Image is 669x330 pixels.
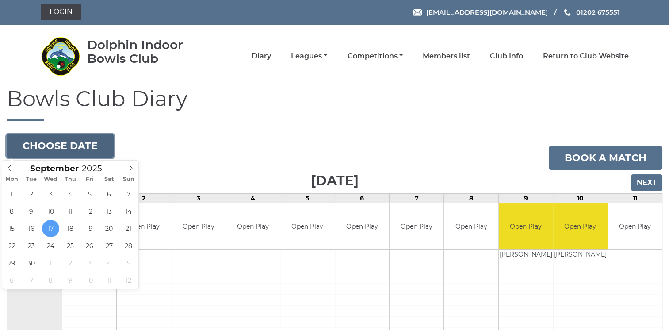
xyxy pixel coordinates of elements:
[2,177,22,182] span: Mon
[553,250,607,261] td: [PERSON_NAME]
[41,177,61,182] span: Wed
[23,254,40,272] span: September 30, 2025
[7,134,114,158] button: Choose date
[3,220,20,237] span: September 15, 2025
[100,254,118,272] span: October 4, 2025
[61,220,79,237] span: September 18, 2025
[120,272,137,289] span: October 12, 2025
[61,177,80,182] span: Thu
[226,203,280,250] td: Open Play
[41,4,81,20] a: Login
[117,203,171,250] td: Open Play
[23,185,40,203] span: September 2, 2025
[61,203,79,220] span: September 11, 2025
[23,203,40,220] span: September 9, 2025
[3,185,20,203] span: September 1, 2025
[100,272,118,289] span: October 11, 2025
[608,193,662,203] td: 11
[252,51,271,61] a: Diary
[3,272,20,289] span: October 6, 2025
[42,254,59,272] span: October 1, 2025
[7,87,662,121] h1: Bowls Club Diary
[81,220,98,237] span: September 19, 2025
[499,203,553,250] td: Open Play
[30,165,79,173] span: Scroll to increment
[291,51,327,61] a: Leagues
[81,203,98,220] span: September 12, 2025
[444,193,498,203] td: 8
[553,203,607,250] td: Open Play
[42,185,59,203] span: September 3, 2025
[23,272,40,289] span: October 7, 2025
[389,193,443,203] td: 7
[444,203,498,250] td: Open Play
[564,9,570,16] img: Phone us
[100,203,118,220] span: September 13, 2025
[563,7,619,17] a: Phone us 01202 675551
[3,203,20,220] span: September 8, 2025
[61,254,79,272] span: October 2, 2025
[347,51,402,61] a: Competitions
[426,8,547,16] span: [EMAIL_ADDRESS][DOMAIN_NAME]
[423,51,470,61] a: Members list
[116,193,171,203] td: 2
[100,185,118,203] span: September 6, 2025
[576,8,619,16] span: 01202 675551
[3,254,20,272] span: September 29, 2025
[81,272,98,289] span: October 10, 2025
[498,193,553,203] td: 9
[42,237,59,254] span: September 24, 2025
[490,51,523,61] a: Club Info
[120,220,137,237] span: September 21, 2025
[42,220,59,237] span: September 17, 2025
[42,203,59,220] span: September 10, 2025
[120,237,137,254] span: September 28, 2025
[390,203,443,250] td: Open Play
[543,51,629,61] a: Return to Club Website
[549,146,662,170] a: Book a match
[100,220,118,237] span: September 20, 2025
[120,185,137,203] span: September 7, 2025
[79,163,113,173] input: Scroll to increment
[42,272,59,289] span: October 8, 2025
[335,193,389,203] td: 6
[41,36,80,76] img: Dolphin Indoor Bowls Club
[3,237,20,254] span: September 22, 2025
[22,177,41,182] span: Tue
[61,237,79,254] span: September 25, 2025
[23,220,40,237] span: September 16, 2025
[553,193,608,203] td: 10
[608,203,662,250] td: Open Play
[23,237,40,254] span: September 23, 2025
[99,177,119,182] span: Sat
[81,185,98,203] span: September 5, 2025
[80,177,99,182] span: Fri
[81,254,98,272] span: October 3, 2025
[171,193,226,203] td: 3
[280,193,335,203] td: 5
[413,9,422,16] img: Email
[280,203,334,250] td: Open Play
[87,38,209,65] div: Dolphin Indoor Bowls Club
[226,193,280,203] td: 4
[499,250,553,261] td: [PERSON_NAME]
[120,254,137,272] span: October 5, 2025
[61,185,79,203] span: September 4, 2025
[631,174,662,191] input: Next
[335,203,389,250] td: Open Play
[171,203,225,250] td: Open Play
[100,237,118,254] span: September 27, 2025
[413,7,547,17] a: Email [EMAIL_ADDRESS][DOMAIN_NAME]
[81,237,98,254] span: September 26, 2025
[61,272,79,289] span: October 9, 2025
[120,203,137,220] span: September 14, 2025
[119,177,138,182] span: Sun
